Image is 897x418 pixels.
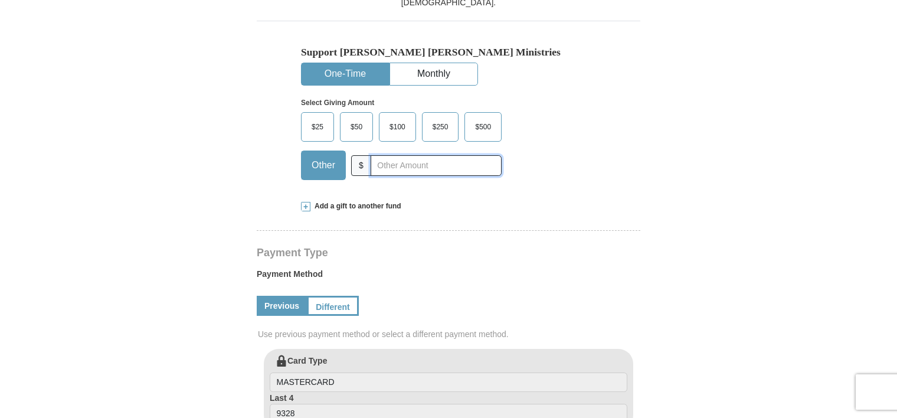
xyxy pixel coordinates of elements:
button: One-Time [302,63,389,85]
span: $50 [345,118,368,136]
h4: Payment Type [257,248,640,257]
h5: Support [PERSON_NAME] [PERSON_NAME] Ministries [301,46,596,58]
span: $100 [384,118,411,136]
span: Add a gift to another fund [310,201,401,211]
input: Card Type [270,373,627,393]
a: Previous [257,296,307,316]
label: Card Type [270,355,627,393]
span: $250 [427,118,454,136]
span: Other [306,156,341,174]
button: Monthly [390,63,477,85]
span: $25 [306,118,329,136]
a: Different [307,296,359,316]
label: Payment Method [257,268,640,286]
strong: Select Giving Amount [301,99,374,107]
span: Use previous payment method or select a different payment method. [258,328,641,340]
input: Other Amount [371,155,502,176]
span: $ [351,155,371,176]
span: $500 [469,118,497,136]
